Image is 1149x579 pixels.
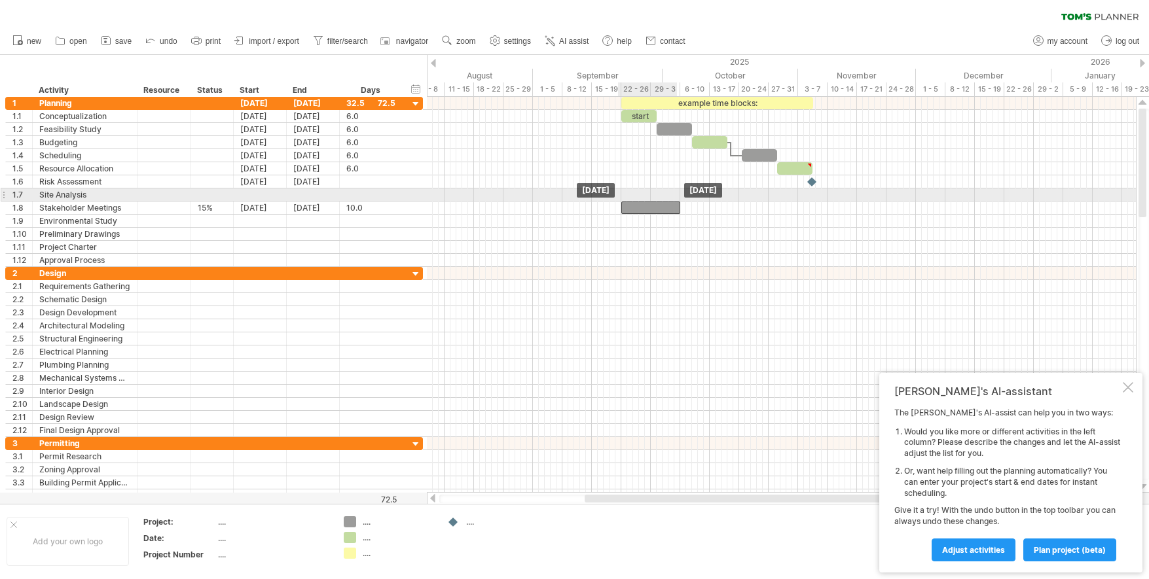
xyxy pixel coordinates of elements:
[504,37,531,46] span: settings
[39,175,130,188] div: Risk Assessment
[346,202,395,214] div: 10.0
[39,136,130,149] div: Budgeting
[12,149,32,162] div: 1.4
[39,97,130,109] div: Planning
[592,82,621,96] div: 15 - 19
[234,110,287,122] div: [DATE]
[234,123,287,135] div: [DATE]
[287,202,340,214] div: [DATE]
[234,136,287,149] div: [DATE]
[39,84,130,97] div: Activity
[932,538,1015,561] a: Adjust activities
[39,123,130,135] div: Feasibility Study
[12,280,32,292] div: 2.1
[287,162,340,175] div: [DATE]
[12,241,32,253] div: 1.11
[503,82,533,96] div: 25 - 29
[69,37,87,46] span: open
[39,188,130,201] div: Site Analysis
[1098,33,1143,50] a: log out
[39,306,130,319] div: Design Development
[12,437,32,449] div: 3
[293,84,332,97] div: End
[378,33,432,50] a: navigator
[327,37,368,46] span: filter/search
[363,532,434,543] div: ....
[886,82,916,96] div: 24 - 28
[234,97,287,109] div: [DATE]
[98,33,136,50] a: save
[12,319,32,332] div: 2.4
[916,69,1051,82] div: December 2025
[396,37,428,46] span: navigator
[12,162,32,175] div: 1.5
[12,188,32,201] div: 1.7
[621,110,657,122] div: start
[617,37,632,46] span: help
[12,306,32,319] div: 2.3
[340,495,397,504] div: 72.5
[1034,545,1106,555] span: plan project (beta)
[942,545,1005,555] span: Adjust activities
[12,398,32,410] div: 2.10
[12,254,32,266] div: 1.12
[249,37,299,46] span: import / export
[660,37,685,46] span: contact
[363,516,434,527] div: ....
[310,33,372,50] a: filter/search
[533,69,663,82] div: September 2025
[12,359,32,371] div: 2.7
[39,437,130,449] div: Permitting
[739,82,769,96] div: 20 - 24
[39,450,130,463] div: Permit Research
[1116,37,1139,46] span: log out
[39,319,130,332] div: Architectural Modeling
[12,489,32,502] div: 3.4
[143,84,183,97] div: Resource
[857,82,886,96] div: 17 - 21
[1004,82,1034,96] div: 22 - 26
[409,69,533,82] div: August 2025
[12,463,32,476] div: 3.2
[39,228,130,240] div: Preliminary Drawings
[12,293,32,306] div: 2.2
[621,82,651,96] div: 22 - 26
[12,476,32,489] div: 3.3
[12,97,32,109] div: 1
[710,82,739,96] div: 13 - 17
[346,136,395,149] div: 6.0
[916,82,945,96] div: 1 - 5
[642,33,689,50] a: contact
[218,549,328,560] div: ....
[1093,82,1122,96] div: 12 - 16
[1063,82,1093,96] div: 5 - 9
[12,228,32,240] div: 1.10
[12,372,32,384] div: 2.8
[115,37,132,46] span: save
[562,82,592,96] div: 8 - 12
[39,149,130,162] div: Scheduling
[363,548,434,559] div: ....
[143,533,215,544] div: Date:
[12,215,32,227] div: 1.9
[9,33,45,50] a: new
[39,332,130,345] div: Structural Engineering
[346,97,395,109] div: 32.5
[39,489,130,502] div: Environmental Permits
[12,175,32,188] div: 1.6
[975,82,1004,96] div: 15 - 19
[218,533,328,544] div: ....
[39,202,130,214] div: Stakeholder Meetings
[142,33,181,50] a: undo
[456,37,475,46] span: zoom
[12,136,32,149] div: 1.3
[346,162,395,175] div: 6.0
[599,33,636,50] a: help
[1023,538,1116,561] a: plan project (beta)
[39,372,130,384] div: Mechanical Systems Design
[415,82,445,96] div: 4 - 8
[798,69,916,82] div: November 2025
[143,549,215,560] div: Project Number
[798,82,828,96] div: 3 - 7
[39,267,130,279] div: Design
